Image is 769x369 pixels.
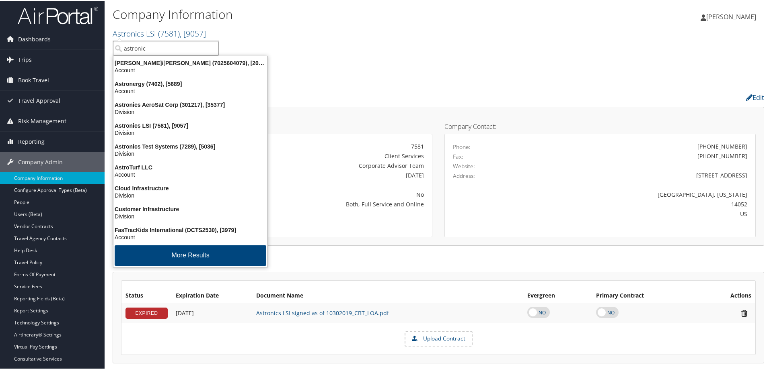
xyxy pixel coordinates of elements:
span: Dashboards [18,29,51,49]
button: More Results [115,245,266,265]
div: Division [109,191,272,198]
div: EXPIRED [125,307,168,318]
div: [GEOGRAPHIC_DATA], [US_STATE] [530,190,748,198]
span: Book Travel [18,69,49,90]
label: Website: [453,161,475,169]
label: Phone: [453,142,471,150]
div: Account [109,87,272,94]
a: Astronics LSI signed as of 10302019_CBT_LOA.pdf [256,308,389,316]
th: Expiration Date [172,288,252,302]
div: Cloud Infrastructure [109,184,272,191]
th: Primary Contract [592,288,700,302]
div: Corporate Advisor Team [232,161,424,169]
div: No [232,190,424,198]
div: 14052 [530,199,748,208]
span: [PERSON_NAME] [706,12,756,20]
a: [PERSON_NAME] [701,4,764,28]
div: US [530,209,748,217]
div: Account [109,233,272,240]
div: Astronics Test Systems (7289), [5036] [109,142,272,149]
h2: Company Profile: [113,90,543,103]
div: FasTracKids International (DCTS2530), [3979] [109,226,272,233]
label: Address: [453,171,475,179]
div: [PHONE_NUMBER] [697,151,747,159]
div: [DATE] [232,170,424,179]
span: Risk Management [18,110,66,130]
div: [PERSON_NAME]/[PERSON_NAME] (7025604079), [20173] [109,59,272,66]
h2: Contracts: [113,254,764,268]
span: Trips [18,49,32,69]
div: Customer Infrastructure [109,205,272,212]
div: Client Services [232,151,424,159]
div: Division [109,108,272,115]
h4: Company Contact: [444,122,756,129]
div: Division [109,149,272,157]
th: Evergreen [523,288,592,302]
div: Account [109,170,272,177]
div: [PHONE_NUMBER] [697,141,747,150]
div: Astronics AeroSat Corp (301217), [35377] [109,100,272,108]
span: Company Admin [18,151,63,171]
div: AstroTurf LLC [109,163,272,170]
label: Fax: [453,152,463,160]
span: Reporting [18,131,45,151]
span: ( 7581 ) [158,27,180,38]
div: [STREET_ADDRESS] [530,170,748,179]
span: [DATE] [176,308,194,316]
th: Status [121,288,172,302]
label: Upload Contract [405,331,472,345]
div: 7581 [232,141,424,150]
h4: Account Details: [121,122,432,129]
div: Division [109,128,272,136]
div: Account [109,66,272,73]
input: Search Accounts [113,40,219,55]
div: Add/Edit Date [176,309,248,316]
span: , [ 9057 ] [180,27,206,38]
div: Division [109,212,272,219]
a: Astronics LSI [113,27,206,38]
i: Remove Contract [737,308,751,317]
th: Document Name [252,288,523,302]
span: Travel Approval [18,90,60,110]
div: Astronics LSI (7581), [9057] [109,121,272,128]
div: Astronergy (7402), [5689] [109,80,272,87]
img: airportal-logo.png [18,5,98,24]
h1: Company Information [113,5,547,22]
th: Actions [699,288,755,302]
a: Edit [746,92,764,101]
div: Both, Full Service and Online [232,199,424,208]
